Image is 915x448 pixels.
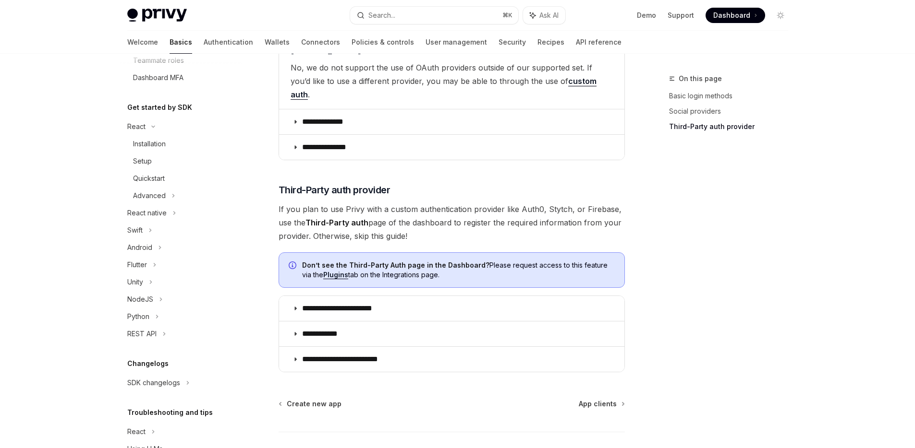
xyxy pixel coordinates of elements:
a: Recipes [537,31,564,54]
a: API reference [576,31,622,54]
strong: Don’t see the Third-Party Auth page in the Dashboard? [302,261,489,269]
div: Quickstart [133,173,165,184]
a: Plugins [323,271,348,279]
h5: Changelogs [127,358,169,369]
div: Search... [368,10,395,21]
div: React [127,121,146,132]
a: User management [426,31,487,54]
span: If you plan to use Privy with a custom authentication provider like Auth0, Stytch, or Firebase, u... [279,202,625,243]
a: Dashboard [706,8,765,23]
a: Welcome [127,31,158,54]
a: Demo [637,11,656,20]
div: SDK changelogs [127,377,180,389]
div: Advanced [133,190,166,201]
div: NodeJS [127,294,153,305]
a: Quickstart [120,170,243,187]
button: Search...⌘K [350,7,518,24]
div: Installation [133,138,166,150]
a: App clients [579,399,624,409]
div: Swift [127,224,143,236]
div: REST API [127,328,157,340]
a: Support [668,11,694,20]
h5: Troubleshooting and tips [127,407,213,418]
div: React [127,426,146,437]
span: Dashboard [713,11,750,20]
div: Android [127,242,152,253]
a: Create new app [280,399,342,409]
button: Toggle dark mode [773,8,788,23]
a: Wallets [265,31,290,54]
div: Flutter [127,259,147,271]
a: Security [499,31,526,54]
button: Ask AI [523,7,565,24]
span: No, we do not support the use of OAuth providers outside of our supported set. If you’d like to u... [291,61,613,101]
span: Create new app [287,399,342,409]
span: Ask AI [539,11,559,20]
a: Setup [120,153,243,170]
svg: Info [289,261,298,271]
span: On this page [679,73,722,84]
span: Please request access to this feature via the tab on the Integrations page. [302,260,615,280]
img: light logo [127,9,187,22]
a: Third-Party auth provider [669,119,796,134]
a: Connectors [301,31,340,54]
a: Basic login methods [669,88,796,104]
span: ⌘ K [502,12,512,19]
div: Dashboard MFA [133,72,183,83]
h5: Get started by SDK [127,102,192,113]
strong: Third-Party auth [305,218,368,227]
a: Basics [170,31,192,54]
span: App clients [579,399,617,409]
a: Policies & controls [352,31,414,54]
a: Authentication [204,31,253,54]
span: Third-Party auth provider [279,183,390,197]
div: React native [127,207,167,219]
div: Setup [133,155,152,167]
a: Dashboard MFA [120,69,243,86]
div: Python [127,311,149,322]
div: Unity [127,276,143,288]
a: Installation [120,135,243,153]
a: Social providers [669,104,796,119]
